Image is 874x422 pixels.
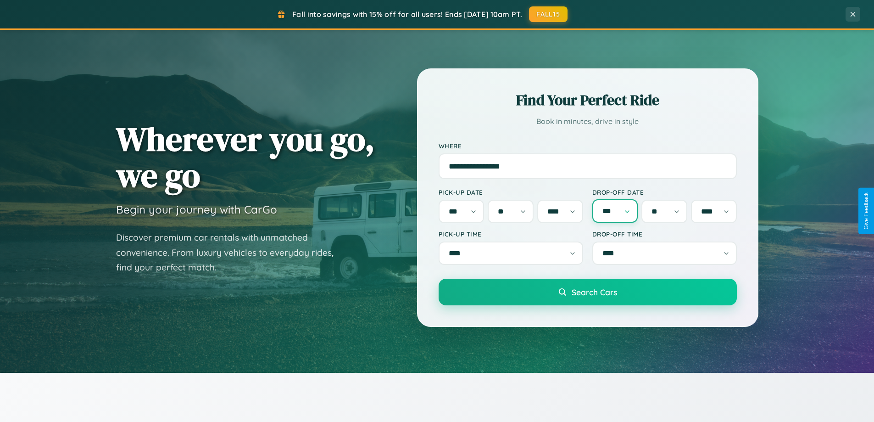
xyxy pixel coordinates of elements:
label: Where [439,142,737,150]
label: Pick-up Date [439,188,583,196]
button: Search Cars [439,279,737,305]
span: Fall into savings with 15% off for all users! Ends [DATE] 10am PT. [292,10,522,19]
h3: Begin your journey with CarGo [116,203,277,216]
button: FALL15 [529,6,568,22]
h1: Wherever you go, we go [116,121,375,193]
div: Give Feedback [863,192,869,230]
label: Drop-off Time [592,230,737,238]
label: Pick-up Time [439,230,583,238]
p: Discover premium car rentals with unmatched convenience. From luxury vehicles to everyday rides, ... [116,230,345,275]
span: Search Cars [572,287,617,297]
p: Book in minutes, drive in style [439,115,737,128]
h2: Find Your Perfect Ride [439,90,737,110]
label: Drop-off Date [592,188,737,196]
